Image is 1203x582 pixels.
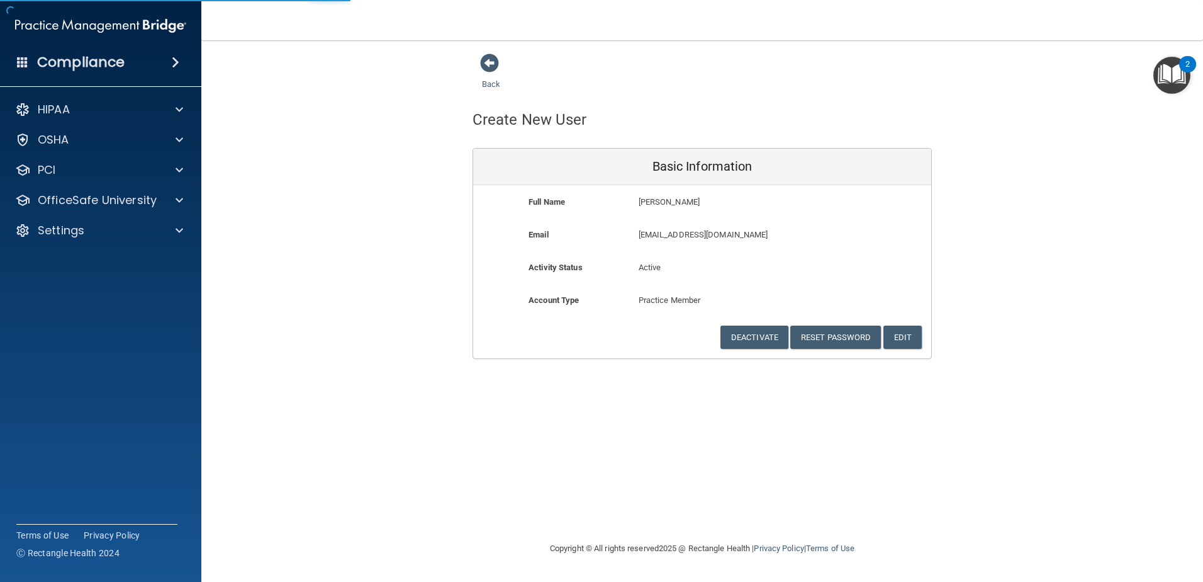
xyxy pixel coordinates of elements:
a: Terms of Use [806,544,854,553]
p: HIPAA [38,102,70,117]
h4: Create New User [473,111,587,128]
div: 2 [1185,64,1190,81]
a: OSHA [15,132,183,147]
span: Ⓒ Rectangle Health 2024 [16,547,120,559]
a: HIPAA [15,102,183,117]
button: Deactivate [720,326,788,349]
button: Edit [883,326,922,349]
p: [PERSON_NAME] [639,195,839,210]
div: Basic Information [473,149,931,185]
b: Activity Status [529,263,583,272]
h4: Compliance [37,54,125,71]
a: OfficeSafe University [15,193,183,208]
p: Practice Member [639,293,766,308]
a: Privacy Policy [754,544,803,553]
a: Settings [15,223,183,238]
b: Account Type [529,295,579,305]
b: Email [529,230,549,239]
img: PMB logo [15,13,186,38]
a: Terms of Use [16,529,69,542]
a: PCI [15,163,183,178]
b: Full Name [529,197,565,207]
p: PCI [38,163,55,178]
button: Open Resource Center, 2 new notifications [1153,57,1190,94]
button: Reset Password [790,326,881,349]
p: Settings [38,223,84,238]
p: [EMAIL_ADDRESS][DOMAIN_NAME] [639,227,839,243]
div: Copyright © All rights reserved 2025 @ Rectangle Health | | [473,528,932,569]
p: OSHA [38,132,69,147]
a: Privacy Policy [84,529,140,542]
p: Active [639,260,766,275]
iframe: Drift Widget Chat Controller [985,493,1188,543]
a: Back [482,64,500,89]
p: OfficeSafe University [38,193,157,208]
